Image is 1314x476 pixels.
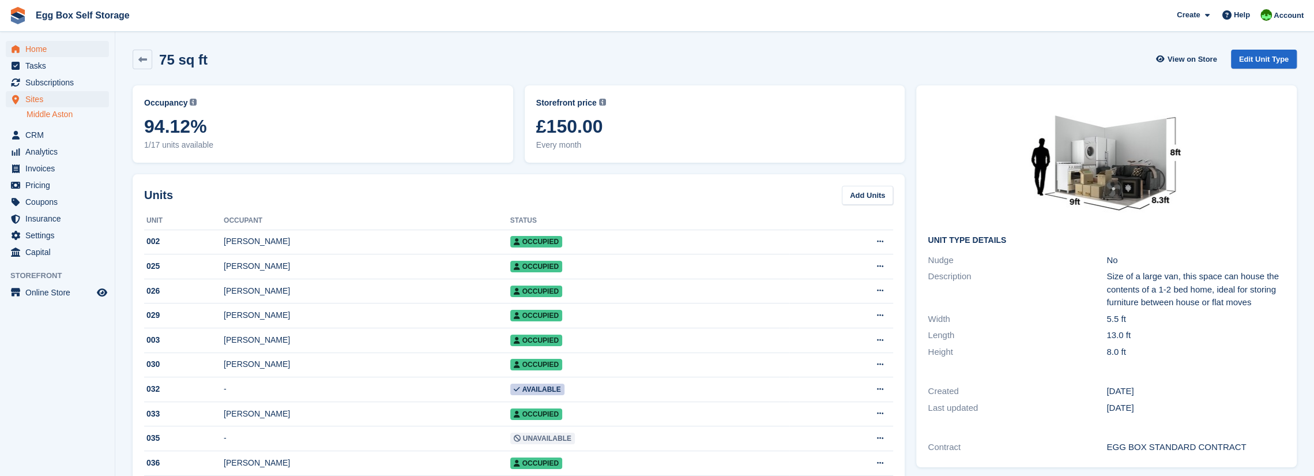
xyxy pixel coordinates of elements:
div: 003 [144,334,224,346]
span: Every month [536,139,894,151]
span: Storefront [10,270,115,282]
span: Occupied [510,359,562,370]
a: menu [6,177,109,193]
span: Available [510,384,564,395]
img: Charles Sandy [1260,9,1272,21]
span: CRM [25,127,95,143]
div: Nudge [928,254,1106,267]
a: menu [6,41,109,57]
a: menu [6,211,109,227]
span: Coupons [25,194,95,210]
td: - [224,377,510,402]
span: 1/17 units available [144,139,502,151]
a: menu [6,144,109,160]
span: Home [25,41,95,57]
img: stora-icon-8386f47178a22dfd0bd8f6a31ec36ba5ce8667c1dd55bd0f319d3a0aa187defe.svg [9,7,27,24]
div: 036 [144,457,224,469]
img: 75.jpg [1020,97,1193,227]
span: Invoices [25,160,95,177]
h2: 75 sq ft [159,52,208,68]
a: Preview store [95,286,109,299]
div: 033 [144,408,224,420]
div: [PERSON_NAME] [224,235,510,248]
a: Middle Aston [27,109,109,120]
a: menu [6,244,109,260]
div: EGG BOX STANDARD CONTRACT [1106,441,1285,454]
div: Width [928,313,1106,326]
span: Occupied [510,458,562,469]
span: Occupancy [144,97,187,109]
span: 94.12% [144,116,502,137]
a: Egg Box Self Storage [31,6,134,25]
img: icon-info-grey-7440780725fd019a000dd9b08b2336e03edf1995a4989e88bcd33f0948082b44.svg [190,99,197,106]
div: Last updated [928,402,1106,415]
div: 035 [144,432,224,444]
div: Created [928,385,1106,398]
span: Subscriptions [25,74,95,91]
span: Occupied [510,261,562,272]
span: Help [1234,9,1250,21]
span: Capital [25,244,95,260]
a: menu [6,58,109,74]
div: [PERSON_NAME] [224,309,510,321]
span: Pricing [25,177,95,193]
h2: Units [144,186,173,204]
div: [PERSON_NAME] [224,457,510,469]
span: Occupied [510,236,562,248]
div: Description [928,270,1106,309]
span: Sites [25,91,95,107]
span: Account [1274,10,1304,21]
th: Occupant [224,212,510,230]
div: [PERSON_NAME] [224,285,510,297]
div: [PERSON_NAME] [224,408,510,420]
div: 8.0 ft [1106,346,1285,359]
div: 026 [144,285,224,297]
a: menu [6,91,109,107]
span: Unavailable [510,433,575,444]
div: 025 [144,260,224,272]
div: 030 [144,358,224,370]
a: menu [6,284,109,301]
span: Tasks [25,58,95,74]
a: menu [6,127,109,143]
a: Add Units [842,186,893,205]
span: Occupied [510,286,562,297]
span: Occupied [510,310,562,321]
a: View on Store [1154,50,1222,69]
th: Status [510,212,789,230]
span: Analytics [25,144,95,160]
span: Occupied [510,408,562,420]
div: 13.0 ft [1106,329,1285,342]
a: menu [6,160,109,177]
div: [PERSON_NAME] [224,334,510,346]
a: menu [6,227,109,243]
a: menu [6,194,109,210]
div: Length [928,329,1106,342]
div: Height [928,346,1106,359]
span: Online Store [25,284,95,301]
span: Occupied [510,335,562,346]
div: 029 [144,309,224,321]
img: icon-info-grey-7440780725fd019a000dd9b08b2336e03edf1995a4989e88bcd33f0948082b44.svg [599,99,606,106]
div: 5.5 ft [1106,313,1285,326]
span: Insurance [25,211,95,227]
div: [PERSON_NAME] [224,260,510,272]
th: Unit [144,212,224,230]
span: £150.00 [536,116,894,137]
div: [PERSON_NAME] [224,358,510,370]
a: Edit Unit Type [1231,50,1297,69]
span: Storefront price [536,97,597,109]
span: Settings [25,227,95,243]
div: Size of a large van, this space can house the contents of a 1-2 bed home, ideal for storing furni... [1106,270,1285,309]
div: Contract [928,441,1106,454]
div: No [1106,254,1285,267]
span: Create [1177,9,1200,21]
td: - [224,426,510,451]
a: menu [6,74,109,91]
h2: Unit Type details [928,236,1285,245]
div: 002 [144,235,224,248]
div: [DATE] [1106,385,1285,398]
div: 032 [144,383,224,395]
div: [DATE] [1106,402,1285,415]
span: View on Store [1168,54,1217,65]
